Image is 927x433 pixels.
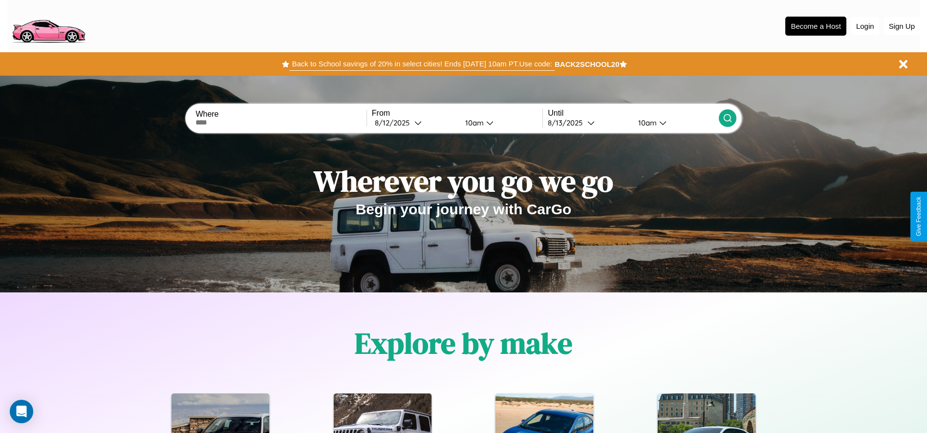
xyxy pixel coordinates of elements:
[555,60,620,68] b: BACK2SCHOOL20
[375,118,414,127] div: 8 / 12 / 2025
[460,118,486,127] div: 10am
[10,400,33,423] div: Open Intercom Messenger
[372,109,542,118] label: From
[915,197,922,236] div: Give Feedback
[457,118,543,128] button: 10am
[630,118,719,128] button: 10am
[851,17,879,35] button: Login
[289,57,554,71] button: Back to School savings of 20% in select cities! Ends [DATE] 10am PT.Use code:
[195,110,366,119] label: Where
[372,118,457,128] button: 8/12/2025
[548,118,587,127] div: 8 / 13 / 2025
[7,5,89,45] img: logo
[785,17,846,36] button: Become a Host
[633,118,659,127] div: 10am
[355,323,572,363] h1: Explore by make
[548,109,718,118] label: Until
[884,17,920,35] button: Sign Up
